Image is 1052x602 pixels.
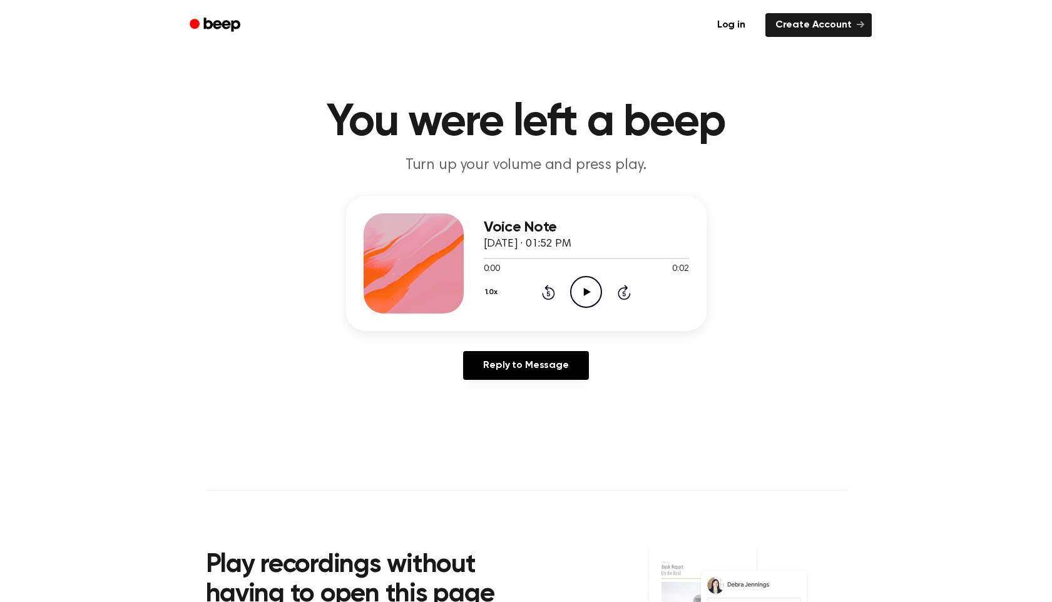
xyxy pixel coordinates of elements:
[206,100,847,145] h1: You were left a beep
[705,11,758,39] a: Log in
[463,351,588,380] a: Reply to Message
[484,263,500,276] span: 0:00
[672,263,688,276] span: 0:02
[484,282,503,303] button: 1.0x
[286,155,767,176] p: Turn up your volume and press play.
[765,13,872,37] a: Create Account
[484,219,689,236] h3: Voice Note
[181,13,252,38] a: Beep
[484,238,571,250] span: [DATE] · 01:52 PM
